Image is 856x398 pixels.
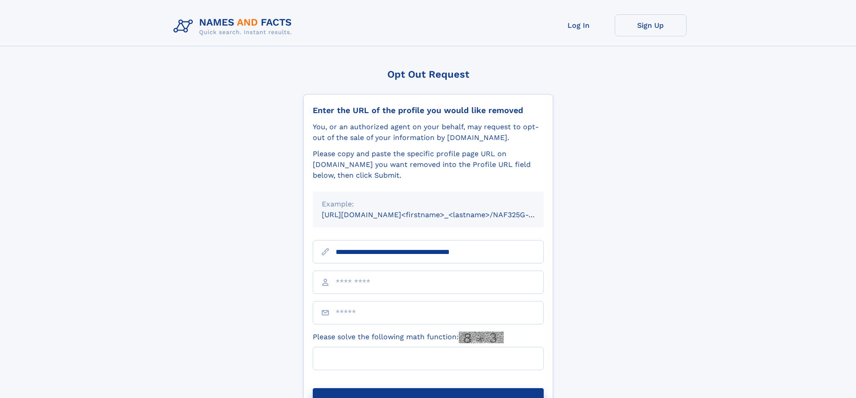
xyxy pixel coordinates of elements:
a: Log In [543,14,615,36]
img: Logo Names and Facts [170,14,299,39]
div: Enter the URL of the profile you would like removed [313,105,544,115]
div: You, or an authorized agent on your behalf, may request to opt-out of the sale of your informatio... [313,122,544,143]
label: Please solve the following math function: [313,332,504,343]
div: Please copy and paste the specific profile page URL on [DOMAIN_NAME] you want removed into the Pr... [313,149,544,181]
div: Opt Out Request [303,69,553,80]
a: Sign Up [615,14,687,36]
small: [URL][DOMAIN_NAME]<firstname>_<lastname>/NAF325G-xxxxxxxx [322,210,561,219]
div: Example: [322,199,535,210]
